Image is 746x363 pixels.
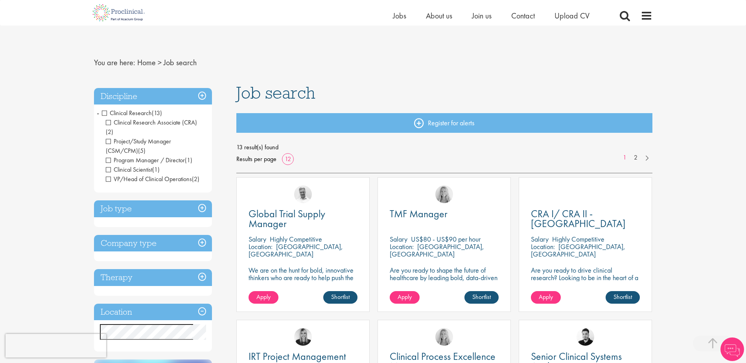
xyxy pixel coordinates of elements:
[102,109,152,117] span: Clinical Research
[102,109,162,117] span: Clinical Research
[236,113,652,133] a: Register for alerts
[106,165,160,174] span: Clinical Scientist
[720,337,744,361] img: Chatbot
[94,269,212,286] h3: Therapy
[249,352,357,361] a: IRT Project Management
[294,328,312,346] img: Janelle Jones
[390,242,484,258] p: [GEOGRAPHIC_DATA], [GEOGRAPHIC_DATA]
[619,153,630,162] a: 1
[531,209,640,229] a: CRA I/ CRA II - [GEOGRAPHIC_DATA]
[398,293,412,301] span: Apply
[630,153,641,162] a: 2
[249,207,325,230] span: Global Trial Supply Manager
[185,156,192,164] span: (1)
[435,185,453,203] img: Shannon Briggs
[554,11,589,21] a: Upload CV
[236,82,315,103] span: Job search
[106,175,192,183] span: VP/Head of Clinical Operations
[531,242,555,251] span: Location:
[323,291,357,304] a: Shortlist
[158,57,162,68] span: >
[531,266,640,296] p: Are you ready to drive clinical research? Looking to be in the heart of a company where precision...
[390,266,499,296] p: Are you ready to shape the future of healthcare by leading bold, data-driven TMF strategies in a ...
[106,156,185,164] span: Program Manager / Director
[106,118,197,136] span: Clinical Research Associate (CRA)
[236,141,652,153] span: 13 result(s) found
[138,147,146,155] span: (5)
[162,184,170,192] span: (2)
[94,304,212,321] h3: Location
[249,209,357,229] a: Global Trial Supply Manager
[282,155,294,163] a: 12
[137,57,156,68] a: breadcrumb link
[164,57,197,68] span: Job search
[390,242,414,251] span: Location:
[94,88,212,105] h3: Discipline
[294,185,312,203] img: Joshua Bye
[606,291,640,304] a: Shortlist
[390,235,407,244] span: Salary
[249,350,346,363] span: IRT Project Management
[390,207,448,220] span: TMF Manager
[249,242,343,258] p: [GEOGRAPHIC_DATA], [GEOGRAPHIC_DATA]
[106,184,162,192] span: Clinical Outsourcing
[531,235,549,244] span: Salary
[464,291,499,304] a: Shortlist
[249,291,278,304] a: Apply
[511,11,535,21] a: Contact
[106,165,152,174] span: Clinical Scientist
[539,293,553,301] span: Apply
[94,200,212,217] h3: Job type
[435,328,453,346] img: Shannon Briggs
[390,209,499,219] a: TMF Manager
[6,334,106,357] iframe: reCAPTCHA
[390,291,420,304] a: Apply
[192,175,199,183] span: (2)
[106,175,199,183] span: VP/Head of Clinical Operations
[531,207,626,230] span: CRA I/ CRA II - [GEOGRAPHIC_DATA]
[531,291,561,304] a: Apply
[106,137,171,155] span: Project/Study Manager (CSM/CPM)
[94,235,212,252] h3: Company type
[531,242,625,258] p: [GEOGRAPHIC_DATA], [GEOGRAPHIC_DATA]
[106,184,170,192] span: Clinical Outsourcing
[249,266,357,296] p: We are on the hunt for bold, innovative thinkers who are ready to help push the boundaries of sci...
[106,128,113,136] span: (2)
[472,11,492,21] a: Join us
[152,109,162,117] span: (13)
[97,107,99,119] span: -
[106,156,192,164] span: Program Manager / Director
[256,293,271,301] span: Apply
[577,328,594,346] img: Anderson Maldonado
[236,153,276,165] span: Results per page
[426,11,452,21] a: About us
[552,235,604,244] p: Highly Competitive
[94,57,135,68] span: You are here:
[270,235,322,244] p: Highly Competitive
[249,242,273,251] span: Location:
[249,235,266,244] span: Salary
[152,165,160,174] span: (1)
[393,11,406,21] a: Jobs
[106,118,197,126] span: Clinical Research Associate (CRA)
[411,235,481,244] p: US$80 - US$90 per hour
